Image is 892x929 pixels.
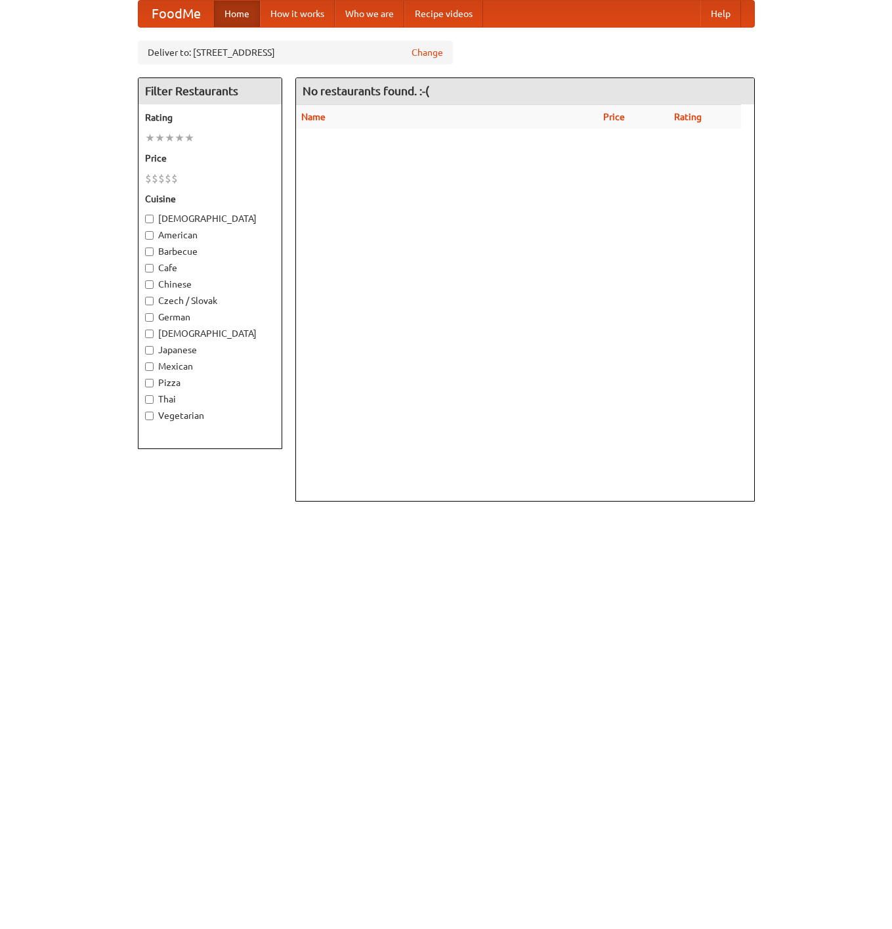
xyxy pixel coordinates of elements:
[145,278,275,291] label: Chinese
[260,1,335,27] a: How it works
[138,41,453,64] div: Deliver to: [STREET_ADDRESS]
[145,346,154,355] input: Japanese
[138,1,214,27] a: FoodMe
[412,46,443,59] a: Change
[145,228,275,242] label: American
[165,131,175,145] li: ★
[145,376,275,389] label: Pizza
[145,343,275,356] label: Japanese
[158,171,165,186] li: $
[145,215,154,223] input: [DEMOGRAPHIC_DATA]
[145,395,154,404] input: Thai
[145,412,154,420] input: Vegetarian
[145,409,275,422] label: Vegetarian
[145,297,154,305] input: Czech / Slovak
[145,245,275,258] label: Barbecue
[152,171,158,186] li: $
[145,360,275,373] label: Mexican
[145,294,275,307] label: Czech / Slovak
[335,1,404,27] a: Who we are
[175,131,184,145] li: ★
[145,311,275,324] label: German
[145,248,154,256] input: Barbecue
[145,379,154,387] input: Pizza
[145,362,154,371] input: Mexican
[145,393,275,406] label: Thai
[184,131,194,145] li: ★
[155,131,165,145] li: ★
[674,112,702,122] a: Rating
[301,112,326,122] a: Name
[603,112,625,122] a: Price
[145,264,154,272] input: Cafe
[145,327,275,340] label: [DEMOGRAPHIC_DATA]
[171,171,178,186] li: $
[145,261,275,274] label: Cafe
[145,313,154,322] input: German
[404,1,483,27] a: Recipe videos
[145,212,275,225] label: [DEMOGRAPHIC_DATA]
[145,280,154,289] input: Chinese
[145,192,275,205] h5: Cuisine
[214,1,260,27] a: Home
[165,171,171,186] li: $
[145,131,155,145] li: ★
[145,111,275,124] h5: Rating
[145,171,152,186] li: $
[700,1,741,27] a: Help
[145,152,275,165] h5: Price
[145,231,154,240] input: American
[303,85,429,97] ng-pluralize: No restaurants found. :-(
[138,78,282,104] h4: Filter Restaurants
[145,330,154,338] input: [DEMOGRAPHIC_DATA]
